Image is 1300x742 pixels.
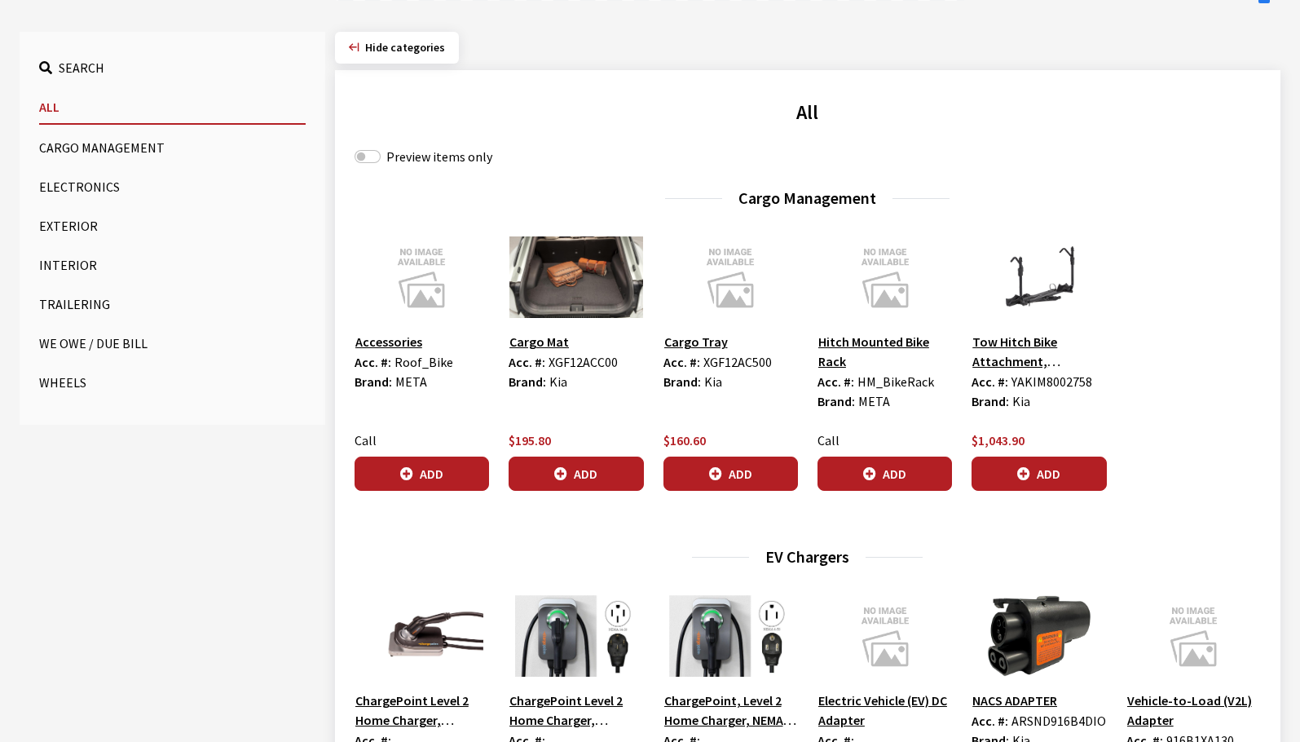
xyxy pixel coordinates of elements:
[972,331,1106,372] button: Tow Hitch Bike Attachment, Stagetwo 2" ANTHRACITE
[663,595,798,677] img: Image for ChargePoint, Level 2 Home Charger, NEMA 6-50
[972,432,1025,448] span: $1,043.90
[1126,690,1261,731] button: Vehicle-to-Load (V2L) Adapter
[1126,595,1261,677] img: Image for Vehicle-to-Load (V2L) Adapter
[394,354,453,370] span: Roof_Bike
[817,391,855,411] label: Brand:
[509,352,545,372] label: Acc. #:
[704,373,722,390] span: Kia
[39,249,306,281] button: Interior
[355,545,1261,569] h3: EV Chargers
[972,457,1106,491] button: Add
[817,372,854,391] label: Acc. #:
[509,236,643,318] img: Image for Cargo Mat
[509,331,570,352] button: Cargo Mat
[972,690,1058,711] button: NACS ADAPTER
[663,432,706,448] span: $160.60
[817,331,952,372] button: Hitch Mounted Bike Rack
[972,711,1008,731] label: Acc. #:
[817,690,952,731] button: Electric Vehicle (EV) DC Adapter
[355,457,489,491] button: Add
[355,98,1261,127] h2: All
[1011,373,1092,390] span: YAKIM8002758
[972,391,1009,411] label: Brand:
[972,236,1106,318] img: Image for Tow Hitch Bike Attachment, Stagetwo 2&quot; ANTHRACITE
[1012,393,1030,409] span: Kia
[663,372,701,391] label: Brand:
[549,354,618,370] span: XGF12ACC00
[39,131,306,164] button: Cargo Management
[39,366,306,399] button: Wheels
[509,372,546,391] label: Brand:
[549,373,567,390] span: Kia
[509,690,643,731] button: ChargePoint Level 2 Home Charger, NEMA14-50
[386,147,492,166] label: Preview items only
[858,393,890,409] span: META
[355,595,489,677] img: Image for ChargePoint Level 2 Home Charger, Hardwire
[39,91,306,125] button: All
[355,690,489,731] button: ChargePoint Level 2 Home Charger, Hardwire
[509,457,643,491] button: Add
[663,457,798,491] button: Add
[703,354,772,370] span: XGF12AC500
[817,457,952,491] button: Add
[663,331,729,352] button: Cargo Tray
[857,373,934,390] span: HM_BikeRack
[395,373,427,390] span: META
[365,40,445,55] span: Click to hide category section.
[817,431,839,450] label: Call
[509,432,551,448] span: $195.80
[663,690,798,731] button: ChargePoint, Level 2 Home Charger, NEMA 6-50
[817,236,952,318] img: Image for Hitch Mounted Bike Rack
[355,331,423,352] button: Accessories
[817,595,952,677] img: Image for Electric Vehicle (EV) DC Adapter
[355,372,392,391] label: Brand:
[355,352,391,372] label: Acc. #:
[355,186,1261,210] h3: Cargo Management
[509,595,643,677] img: Image for ChargePoint Level 2 Home Charger, NEMA14-50
[39,170,306,203] button: Electronics
[663,352,700,372] label: Acc. #:
[59,60,104,76] span: Search
[355,431,377,450] label: Call
[1011,713,1106,729] span: ARSND916B4DIO
[39,210,306,242] button: Exterior
[972,595,1106,677] img: Image for NACS ADAPTER
[663,236,798,318] img: Image for Cargo Tray
[335,32,459,64] button: Hide categories
[972,372,1008,391] label: Acc. #:
[39,327,306,360] button: We Owe / Due Bill
[355,236,489,318] img: Image for Accessories
[39,288,306,320] button: Trailering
